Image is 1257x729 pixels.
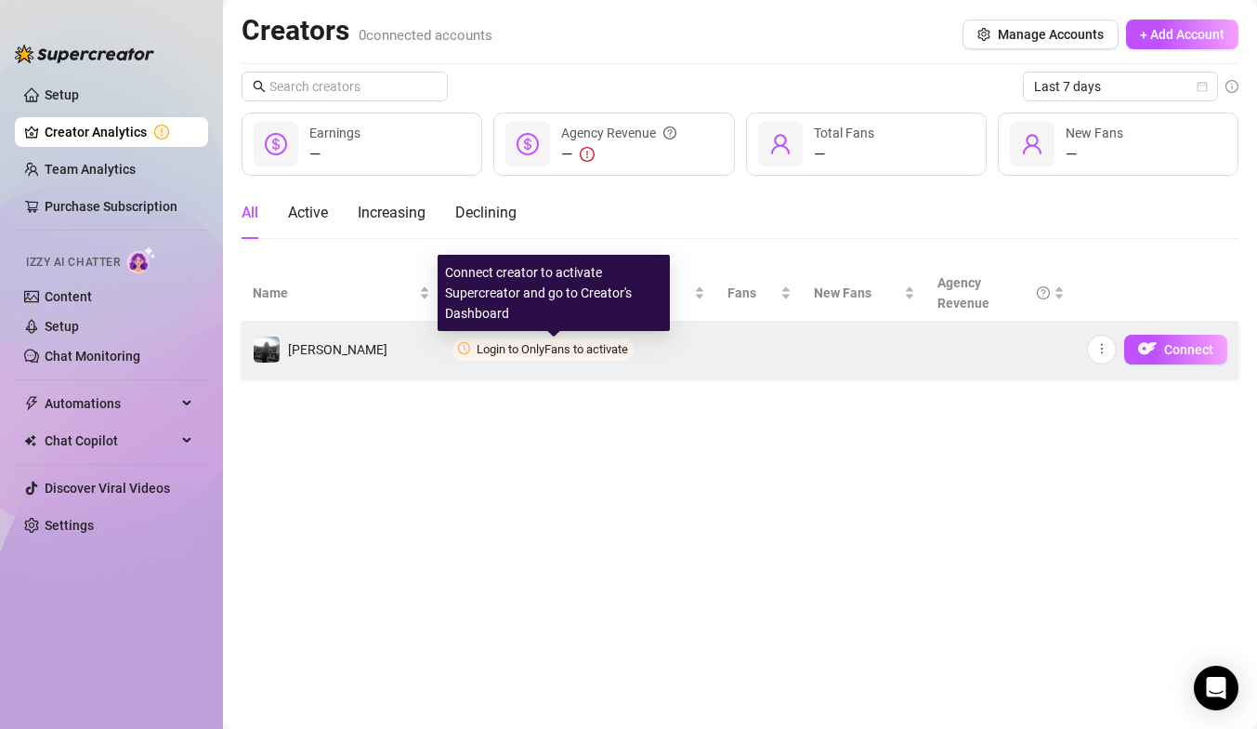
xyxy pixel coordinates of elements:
span: question-circle [663,123,676,143]
div: Agency Revenue [937,272,1050,313]
input: Search creators [269,76,422,97]
button: Manage Accounts [962,20,1119,49]
img: Anne [254,337,280,363]
img: OF [1138,339,1157,358]
a: Purchase Subscription [45,192,193,221]
a: Creator Analytics exclamation-circle [45,117,193,147]
span: Total Fans [814,126,874,140]
span: Earnings [309,126,360,140]
button: + Add Account [1126,20,1238,49]
img: Chat Copilot [24,434,36,447]
a: Discover Viral Videos [45,481,170,496]
span: user [769,133,792,155]
span: Last 7 days [1034,73,1207,100]
div: Connect creator to activate Supercreator and go to Creator's Dashboard [438,255,670,331]
span: user [1021,133,1043,155]
a: Settings [45,518,94,533]
img: logo-BBDzfeDw.svg [15,45,154,63]
span: exclamation-circle [580,147,595,162]
th: New Fans [803,265,926,322]
th: Name [242,265,441,322]
a: Team Analytics [45,162,136,177]
th: Fans [716,265,803,322]
span: New Fans [1066,126,1123,140]
div: Increasing [358,202,426,224]
span: clock-circle [458,342,470,354]
div: All [242,202,258,224]
span: dollar-circle [265,133,287,155]
h2: Creators [242,13,492,48]
span: more [1095,342,1108,355]
span: Automations [45,389,177,418]
span: thunderbolt [24,396,39,411]
span: setting [977,28,990,41]
span: Name [253,283,415,303]
span: Connect [1164,342,1213,357]
span: + Add Account [1140,27,1224,42]
div: — [1066,143,1123,166]
span: [PERSON_NAME] [288,342,387,357]
a: Setup [45,319,79,334]
span: New Fans [814,283,900,303]
a: Content [45,289,92,304]
img: AI Chatter [127,246,156,273]
span: calendar [1197,81,1208,92]
div: Active [288,202,328,224]
div: — [814,143,874,166]
span: Izzy AI Chatter [26,254,120,272]
span: 0 connected accounts [359,27,492,44]
span: Fans [727,283,777,303]
span: info-circle [1225,80,1238,93]
div: Agency Revenue [561,123,676,143]
span: search [253,80,266,93]
div: Open Intercom Messenger [1194,666,1238,710]
button: OFConnect [1124,335,1227,364]
div: — [309,143,360,166]
a: Chat Monitoring [45,349,140,364]
div: — [561,143,676,166]
span: Manage Accounts [998,27,1104,42]
span: Chat Copilot [45,426,177,456]
div: Declining [455,202,517,224]
span: dollar-circle [517,133,539,155]
a: Setup [45,87,79,102]
span: Login to OnlyFans to activate [477,342,628,356]
span: question-circle [1037,272,1050,313]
